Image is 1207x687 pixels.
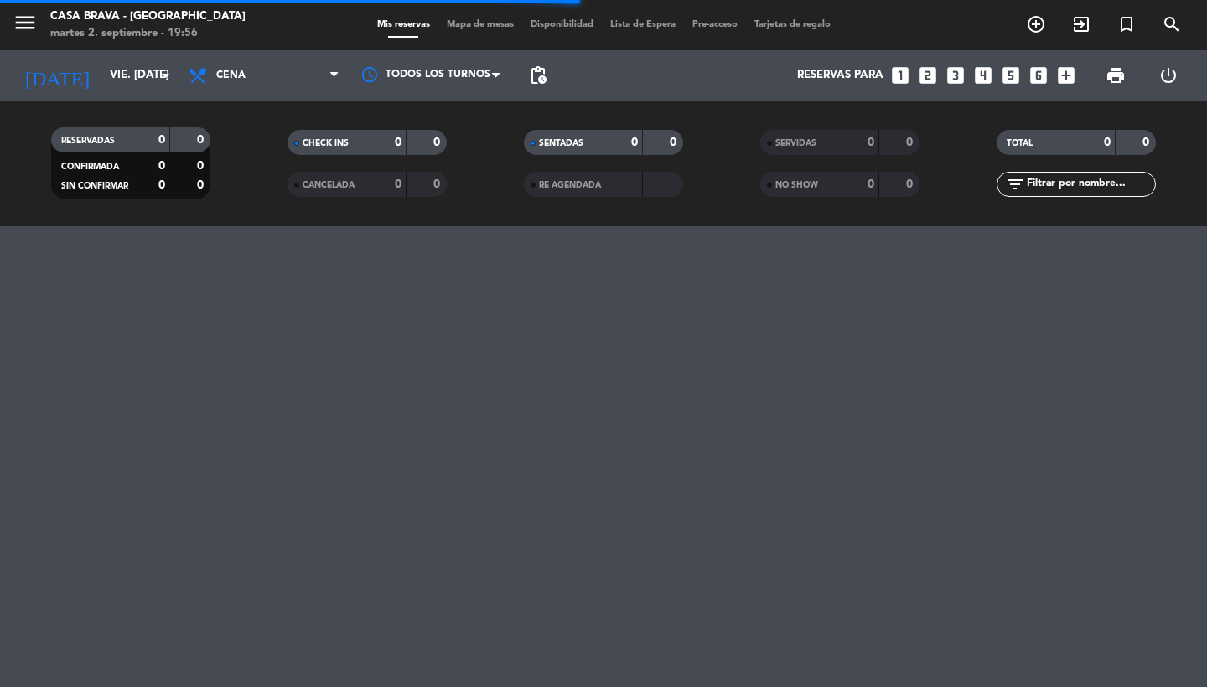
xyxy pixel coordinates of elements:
span: SIN CONFIRMAR [61,182,128,190]
strong: 0 [395,137,401,148]
span: pending_actions [528,65,548,85]
span: RESERVADAS [61,137,115,145]
span: Reservas para [797,69,883,82]
span: RE AGENDADA [539,181,601,189]
i: filter_list [1005,174,1025,194]
i: looks_one [889,65,911,86]
i: exit_to_app [1071,14,1091,34]
span: Mis reservas [369,20,438,29]
i: arrow_drop_down [156,65,176,85]
i: [DATE] [13,57,101,94]
span: CHECK INS [303,139,349,147]
strong: 0 [433,178,443,190]
strong: 0 [868,137,874,148]
span: Disponibilidad [522,20,602,29]
strong: 0 [158,160,165,172]
strong: 0 [395,178,401,190]
strong: 0 [906,137,916,148]
i: looks_6 [1028,65,1049,86]
strong: 0 [670,137,680,148]
span: Mapa de mesas [438,20,522,29]
span: print [1106,65,1126,85]
span: Cena [216,70,246,81]
span: CANCELADA [303,181,355,189]
span: CONFIRMADA [61,163,119,171]
span: Pre-acceso [684,20,746,29]
span: Tarjetas de regalo [746,20,839,29]
span: TOTAL [1007,139,1033,147]
div: Casa Brava - [GEOGRAPHIC_DATA] [50,8,246,25]
span: Lista de Espera [602,20,684,29]
strong: 0 [197,134,207,146]
i: looks_4 [972,65,994,86]
span: SENTADAS [539,139,583,147]
button: menu [13,10,38,41]
div: LOG OUT [1142,50,1194,101]
strong: 0 [906,178,916,190]
i: looks_two [917,65,939,86]
i: search [1162,14,1182,34]
strong: 0 [868,178,874,190]
i: turned_in_not [1116,14,1137,34]
i: looks_3 [945,65,966,86]
span: NO SHOW [775,181,818,189]
i: looks_5 [1000,65,1022,86]
strong: 0 [631,137,638,148]
i: menu [13,10,38,35]
strong: 0 [158,134,165,146]
strong: 0 [433,137,443,148]
strong: 0 [1104,137,1111,148]
strong: 0 [197,160,207,172]
i: add_box [1055,65,1077,86]
input: Filtrar por nombre... [1025,175,1155,194]
i: add_circle_outline [1026,14,1046,34]
span: SERVIDAS [775,139,816,147]
i: power_settings_new [1158,65,1179,85]
div: martes 2. septiembre - 19:56 [50,25,246,42]
strong: 0 [158,179,165,191]
strong: 0 [1142,137,1153,148]
strong: 0 [197,179,207,191]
